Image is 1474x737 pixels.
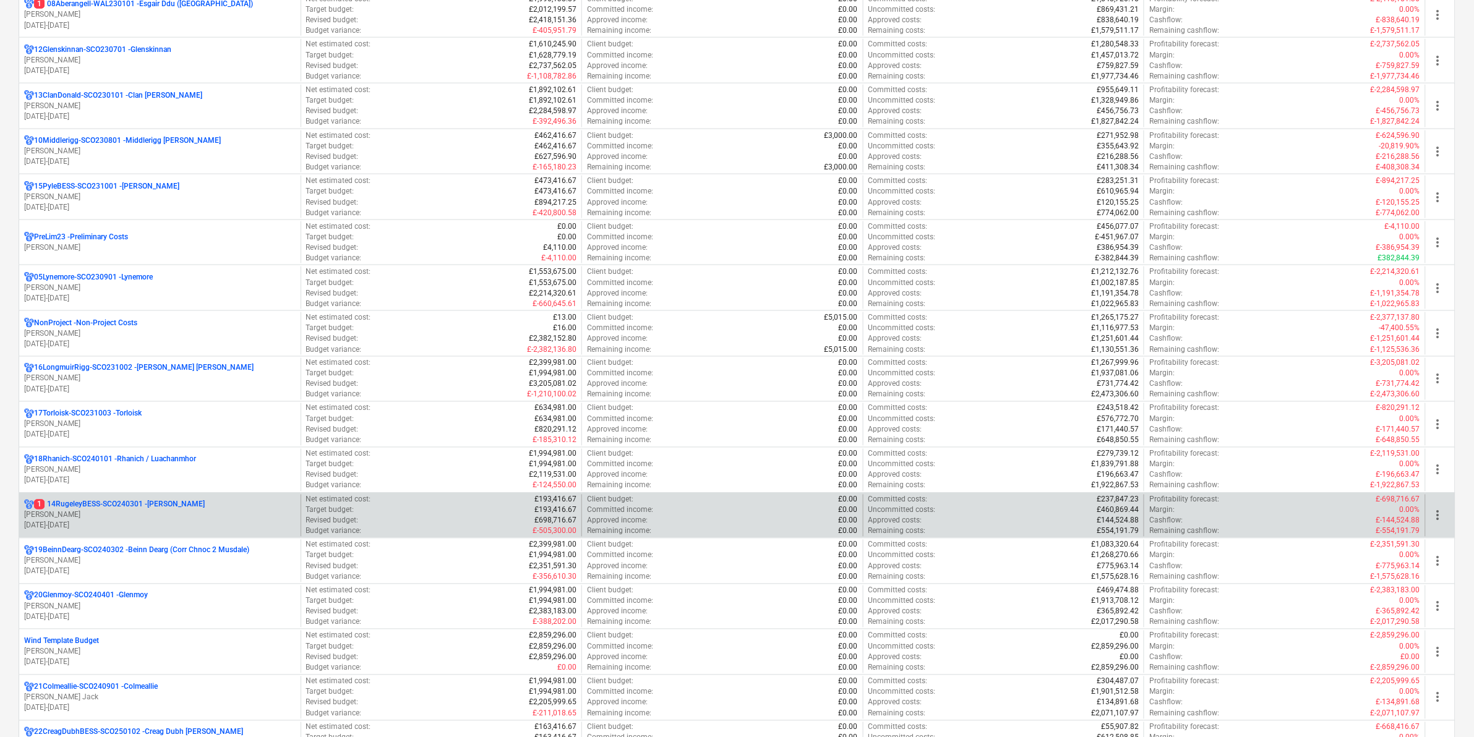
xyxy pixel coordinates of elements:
p: £627,596.90 [534,151,576,162]
p: [DATE] - [DATE] [24,521,296,531]
p: [PERSON_NAME] [24,9,296,20]
p: Approved costs : [868,242,922,253]
p: £0.00 [839,25,858,36]
p: [DATE] - [DATE] [24,475,296,486]
p: 0.00% [1400,186,1420,197]
div: Project has multi currencies enabled [24,90,34,101]
span: 1 [34,500,45,509]
p: [PERSON_NAME] Jack [24,692,296,703]
p: [DATE] - [DATE] [24,20,296,31]
p: Net estimated cost : [306,176,371,186]
p: Target budget : [306,278,354,288]
p: £0.00 [839,39,858,49]
p: Client budget : [587,85,633,95]
p: 15PyleBESS-SCO231001 - [PERSON_NAME] [34,181,179,192]
p: £411,308.34 [1097,162,1139,173]
p: £0.00 [839,242,858,253]
p: [PERSON_NAME] [24,283,296,293]
p: [PERSON_NAME] [24,192,296,202]
p: Margin : [1149,278,1175,288]
p: Remaining income : [587,208,651,218]
p: £0.00 [839,176,858,186]
p: Budget variance : [306,208,362,218]
p: Remaining costs : [868,162,926,173]
div: 16LongmuirRigg-SCO231002 -[PERSON_NAME] [PERSON_NAME][PERSON_NAME][DATE]-[DATE] [24,363,296,394]
p: £0.00 [839,141,858,151]
p: [DATE] - [DATE] [24,293,296,304]
p: Budget variance : [306,162,362,173]
div: Project has multi currencies enabled [24,590,34,601]
p: [PERSON_NAME] [24,647,296,657]
p: Remaining income : [587,253,651,263]
p: £1,628,779.19 [529,50,576,61]
span: more_vert [1431,53,1446,68]
div: 21Colmeallie-SCO240901 -Colmeallie[PERSON_NAME] Jack[DATE]-[DATE] [24,682,296,714]
p: £2,214,320.61 [529,288,576,299]
p: 05Lynemore-SCO230901 - Lynemore [34,272,153,283]
div: Project has multi currencies enabled [24,500,34,510]
div: 12Glenskinnan-SCO230701 -Glenskinnan[PERSON_NAME][DATE]-[DATE] [24,45,296,76]
span: more_vert [1431,190,1446,205]
div: PreLim23 -Preliminary Costs[PERSON_NAME] [24,232,296,253]
p: Revised budget : [306,106,359,116]
p: £0.00 [839,106,858,116]
p: £-2,284,598.97 [1371,85,1420,95]
p: £462,416.67 [534,141,576,151]
p: Revised budget : [306,197,359,208]
p: Approved income : [587,197,648,208]
p: £-1,827,842.24 [1371,116,1420,127]
p: Remaining costs : [868,116,926,127]
p: Client budget : [587,130,633,141]
p: £-2,214,320.61 [1371,266,1420,277]
p: 13ClanDonald-SCO230101 - Clan [PERSON_NAME] [34,90,202,101]
p: £1,002,187.85 [1091,278,1139,288]
p: [DATE] - [DATE] [24,339,296,349]
p: Margin : [1149,4,1175,15]
p: £1,892,102.61 [529,85,576,95]
p: £759,827.59 [1097,61,1139,71]
p: Committed costs : [868,85,928,95]
p: Margin : [1149,141,1175,151]
p: £-165,180.23 [533,162,576,173]
p: £1,457,013.72 [1091,50,1139,61]
div: Project has multi currencies enabled [24,363,34,373]
p: £4,110.00 [543,242,576,253]
p: 20Glenmoy-SCO240401 - Glenmoy [34,590,148,601]
p: £1,212,132.76 [1091,266,1139,277]
div: Project has multi currencies enabled [24,232,34,242]
p: Margin : [1149,95,1175,106]
div: 05Lynemore-SCO230901 -Lynemore[PERSON_NAME][DATE]-[DATE] [24,272,296,304]
p: £1,579,511.17 [1091,25,1139,36]
p: £-4,110.00 [1385,221,1420,232]
p: £386,954.39 [1097,242,1139,253]
p: £0.00 [557,221,576,232]
p: Net estimated cost : [306,266,371,277]
p: Client budget : [587,39,633,49]
p: Remaining income : [587,25,651,36]
p: £0.00 [839,71,858,82]
p: Profitability forecast : [1149,85,1219,95]
p: 18Rhanich-SCO240101 - Rhanich / Luachanmhor [34,454,196,465]
p: Profitability forecast : [1149,176,1219,186]
p: £0.00 [839,221,858,232]
p: Remaining cashflow : [1149,116,1219,127]
p: £1,553,675.00 [529,278,576,288]
p: Margin : [1149,232,1175,242]
span: more_vert [1431,645,1446,660]
p: Committed costs : [868,176,928,186]
p: £1,280,548.33 [1091,39,1139,49]
p: [DATE] - [DATE] [24,156,296,167]
p: £1,892,102.61 [529,95,576,106]
p: [PERSON_NAME] [24,419,296,430]
p: [PERSON_NAME] [24,101,296,111]
p: £-382,844.39 [1095,253,1139,263]
p: Committed costs : [868,221,928,232]
div: 17Torloisk-SCO231003 -Torloisk[PERSON_NAME][DATE]-[DATE] [24,409,296,440]
p: £1,610,245.90 [529,39,576,49]
p: £462,416.67 [534,130,576,141]
p: £1,328,949.86 [1091,95,1139,106]
p: Budget variance : [306,253,362,263]
p: £120,155.25 [1097,197,1139,208]
p: Profitability forecast : [1149,266,1219,277]
p: Margin : [1149,186,1175,197]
